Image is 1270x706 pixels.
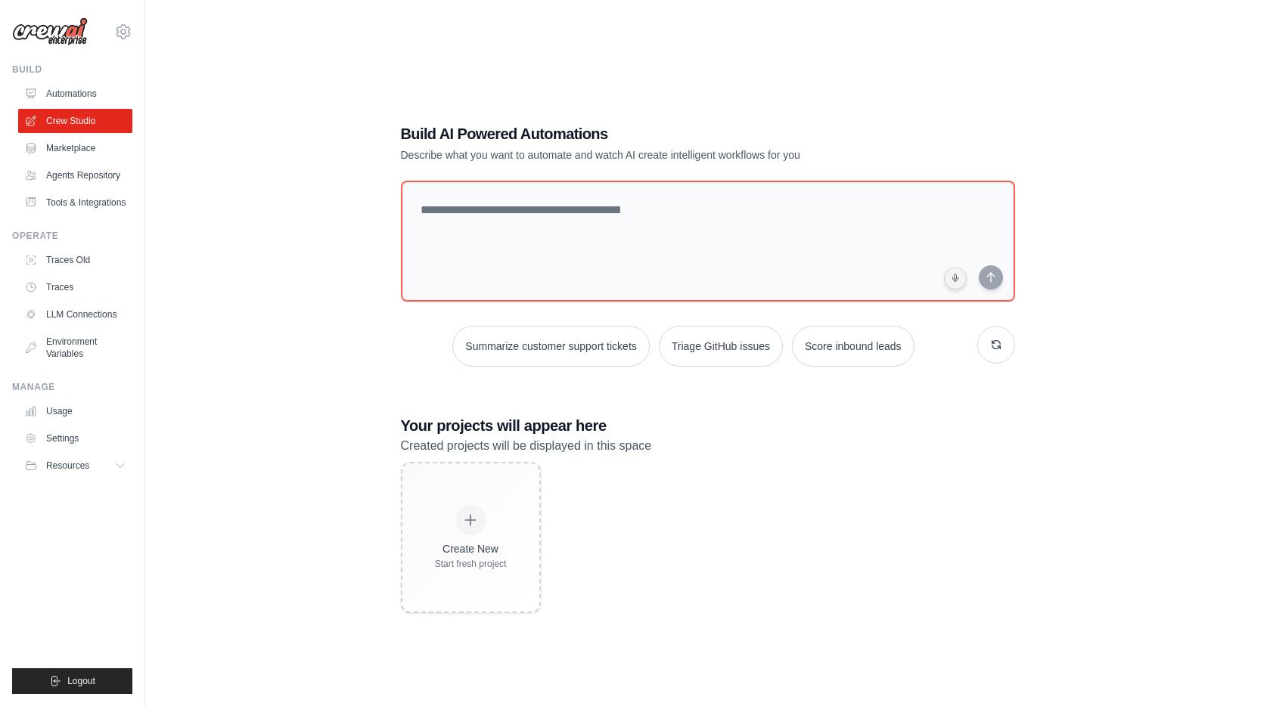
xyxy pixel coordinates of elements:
p: Describe what you want to automate and watch AI create intelligent workflows for you [401,147,909,163]
button: Click to speak your automation idea [944,267,967,290]
button: Resources [18,454,132,478]
a: Automations [18,82,132,106]
a: Traces [18,275,132,299]
button: Get new suggestions [977,326,1015,364]
p: Created projects will be displayed in this space [401,436,1015,456]
div: Operate [12,230,132,242]
div: Start fresh project [435,558,507,570]
img: Logo [12,17,88,46]
button: Triage GitHub issues [659,326,783,367]
a: Environment Variables [18,330,132,366]
a: Traces Old [18,248,132,272]
button: Logout [12,668,132,694]
button: Score inbound leads [792,326,914,367]
h3: Your projects will appear here [401,415,1015,436]
div: Build [12,63,132,76]
button: Summarize customer support tickets [452,326,649,367]
h1: Build AI Powered Automations [401,123,909,144]
div: Manage [12,381,132,393]
span: Resources [46,460,89,472]
a: Agents Repository [18,163,132,187]
a: Crew Studio [18,109,132,133]
a: Marketplace [18,136,132,160]
a: Usage [18,399,132,423]
a: Settings [18,426,132,451]
span: Logout [67,675,95,687]
a: LLM Connections [18,302,132,327]
div: Create New [435,541,507,556]
a: Tools & Integrations [18,190,132,215]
